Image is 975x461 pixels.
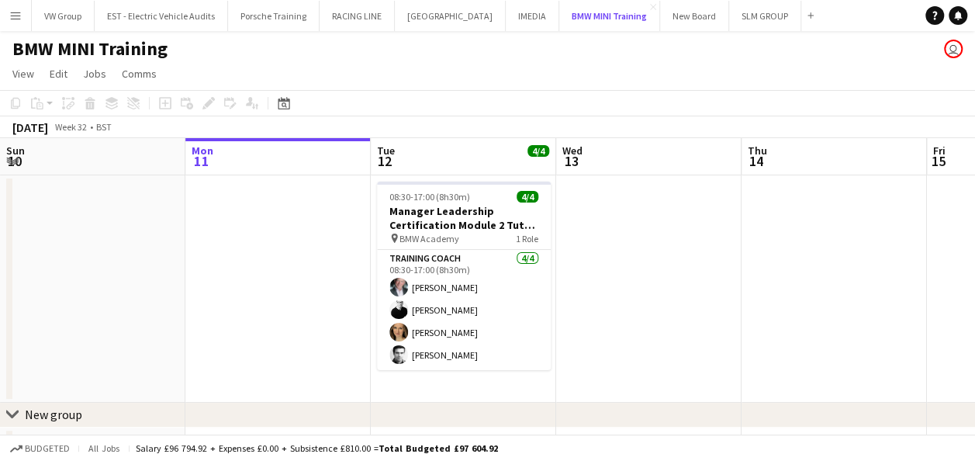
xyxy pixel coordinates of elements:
[729,1,801,31] button: SLM GROUP
[399,233,459,244] span: BMW Academy
[116,64,163,84] a: Comms
[379,442,498,454] span: Total Budgeted £97 604.92
[77,64,112,84] a: Jobs
[83,67,106,81] span: Jobs
[228,1,320,31] button: Porsche Training
[389,191,470,203] span: 08:30-17:00 (8h30m)
[95,1,228,31] button: EST - Electric Vehicle Audits
[32,1,95,31] button: VW Group
[395,1,506,31] button: [GEOGRAPHIC_DATA]
[660,1,729,31] button: New Board
[560,152,583,170] span: 13
[25,443,70,454] span: Budgeted
[6,64,40,84] a: View
[12,37,168,61] h1: BMW MINI Training
[527,145,549,157] span: 4/4
[25,407,82,422] div: New group
[748,144,767,158] span: Thu
[528,158,548,170] div: 1 Job
[51,121,90,133] span: Week 32
[12,67,34,81] span: View
[6,144,25,158] span: Sun
[944,40,963,58] app-user-avatar: Lisa Fretwell
[320,1,395,31] button: RACING LINE
[517,191,538,203] span: 4/4
[4,152,25,170] span: 10
[377,182,551,370] app-job-card: 08:30-17:00 (8h30m)4/4Manager Leadership Certification Module 2 Tutor Group BMW Academy1 RoleTrai...
[12,120,48,135] div: [DATE]
[377,250,551,370] app-card-role: Training Coach4/408:30-17:00 (8h30m)[PERSON_NAME][PERSON_NAME][PERSON_NAME][PERSON_NAME]
[745,152,767,170] span: 14
[192,144,213,158] span: Mon
[189,152,213,170] span: 11
[931,152,946,170] span: 15
[377,144,395,158] span: Tue
[136,442,498,454] div: Salary £96 794.92 + Expenses £0.00 + Subsistence £810.00 =
[562,144,583,158] span: Wed
[375,152,395,170] span: 12
[559,1,660,31] button: BMW MINI Training
[122,67,157,81] span: Comms
[377,204,551,232] h3: Manager Leadership Certification Module 2 Tutor Group
[96,121,112,133] div: BST
[933,144,946,158] span: Fri
[43,64,74,84] a: Edit
[8,440,72,457] button: Budgeted
[50,67,67,81] span: Edit
[516,233,538,244] span: 1 Role
[85,442,123,454] span: All jobs
[506,1,559,31] button: IMEDIA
